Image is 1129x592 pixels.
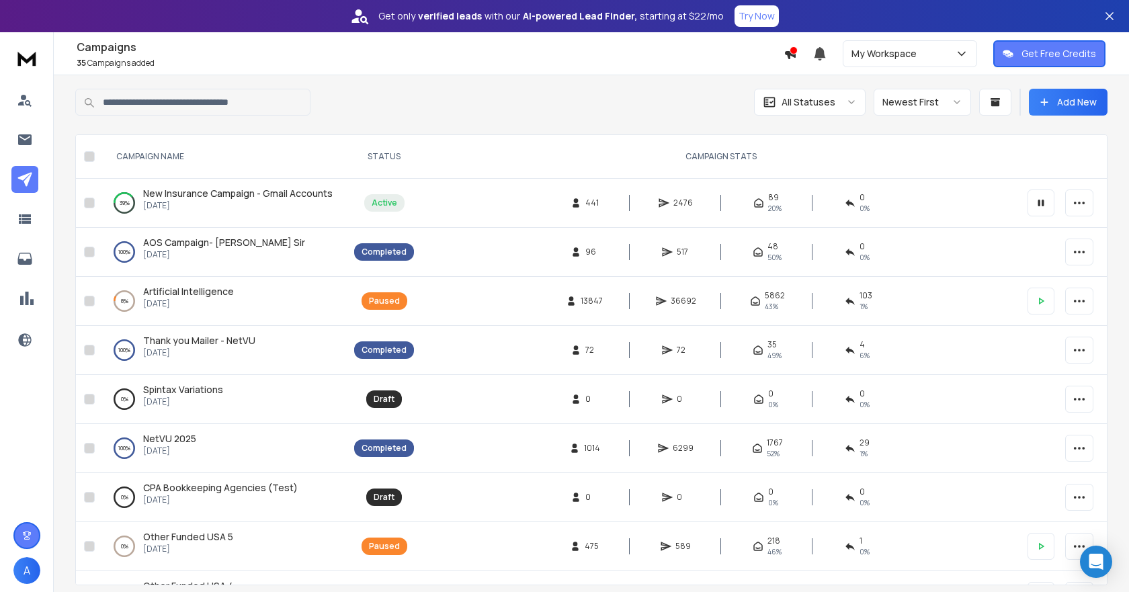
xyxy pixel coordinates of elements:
[673,443,694,454] span: 6299
[369,296,400,306] div: Paused
[860,192,865,203] span: 0
[860,339,865,350] span: 4
[782,95,835,109] p: All Statuses
[585,345,599,355] span: 72
[677,345,690,355] span: 72
[677,394,690,405] span: 0
[120,196,130,210] p: 39 %
[374,394,394,405] div: Draft
[143,298,234,309] p: [DATE]
[100,277,346,326] td: 8%Artificial Intelligence[DATE]
[767,241,778,252] span: 48
[860,290,872,301] span: 103
[860,301,868,312] span: 1 %
[143,495,298,505] p: [DATE]
[121,392,128,406] p: 0 %
[372,198,397,208] div: Active
[100,473,346,522] td: 0%CPA Bookkeeping Agencies (Test)[DATE]
[860,241,865,252] span: 0
[765,290,785,301] span: 5862
[860,448,868,459] span: 1 %
[1021,47,1096,60] p: Get Free Credits
[143,579,234,592] span: Other Funded USA 4
[143,285,234,298] a: Artificial Intelligence
[1080,546,1112,578] div: Open Intercom Messenger
[585,247,599,257] span: 96
[860,536,862,546] span: 1
[767,536,780,546] span: 218
[143,481,298,495] a: CPA Bookkeeping Agencies (Test)
[100,135,346,179] th: CAMPAIGN NAME
[860,252,870,263] span: 0 %
[739,9,775,23] p: Try Now
[143,334,255,347] a: Thank you Mailer - NetVU
[121,491,128,504] p: 0 %
[378,9,724,23] p: Get only with our starting at $22/mo
[993,40,1105,67] button: Get Free Credits
[767,546,782,557] span: 46 %
[767,252,782,263] span: 50 %
[374,492,394,503] div: Draft
[143,236,305,249] a: AOS Campaign- [PERSON_NAME] Sir
[768,487,773,497] span: 0
[422,135,1019,179] th: CAMPAIGN STATS
[118,343,130,357] p: 100 %
[13,46,40,71] img: logo
[673,198,693,208] span: 2476
[585,492,599,503] span: 0
[671,296,696,306] span: 36692
[100,228,346,277] td: 100%AOS Campaign- [PERSON_NAME] Sir[DATE]
[143,187,333,200] a: New Insurance Campaign - Gmail Accounts
[100,522,346,571] td: 0%Other Funded USA 5[DATE]
[13,557,40,584] button: A
[860,203,870,214] span: 0 %
[585,541,599,552] span: 475
[585,394,599,405] span: 0
[860,437,870,448] span: 29
[1029,89,1107,116] button: Add New
[860,497,870,508] span: 0%
[851,47,922,60] p: My Workspace
[768,399,778,410] span: 0%
[581,296,603,306] span: 13847
[860,399,870,410] span: 0%
[100,179,346,228] td: 39%New Insurance Campaign - Gmail Accounts[DATE]
[768,203,782,214] span: 20 %
[143,530,233,543] span: Other Funded USA 5
[768,192,779,203] span: 89
[118,441,130,455] p: 100 %
[143,446,196,456] p: [DATE]
[362,247,407,257] div: Completed
[860,350,870,361] span: 6 %
[100,424,346,473] td: 100%NetVU 2025[DATE]
[100,326,346,375] td: 100%Thank you Mailer - NetVU[DATE]
[143,249,305,260] p: [DATE]
[675,541,691,552] span: 589
[118,245,130,259] p: 100 %
[346,135,422,179] th: STATUS
[418,9,482,23] strong: verified leads
[765,301,778,312] span: 43 %
[767,437,783,448] span: 1767
[121,540,128,553] p: 0 %
[768,497,778,508] span: 0%
[874,89,971,116] button: Newest First
[523,9,637,23] strong: AI-powered Lead Finder,
[369,541,400,552] div: Paused
[143,530,233,544] a: Other Funded USA 5
[860,487,865,497] span: 0
[143,544,233,554] p: [DATE]
[677,492,690,503] span: 0
[143,396,223,407] p: [DATE]
[860,546,870,557] span: 0 %
[362,345,407,355] div: Completed
[121,294,128,308] p: 8 %
[143,347,255,358] p: [DATE]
